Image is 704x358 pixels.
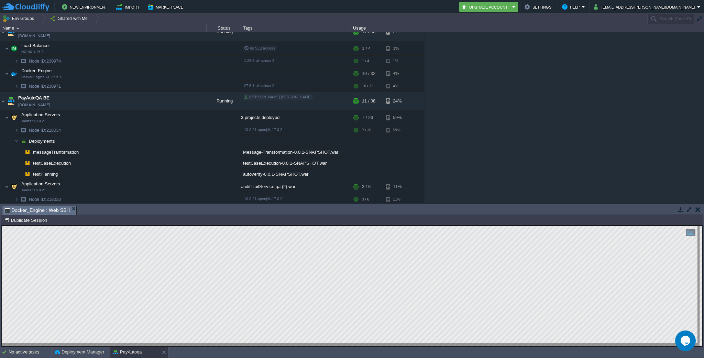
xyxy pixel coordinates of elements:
iframe: chat widget [675,330,697,351]
a: Load BalancerNGINX 1.26.3 [21,43,51,48]
button: Env Groups [2,14,36,23]
a: Application ServersTomcat 10.0.21 [21,112,61,117]
div: Running [207,92,241,110]
img: AMDAwAAAACH5BAEAAAAALAAAAAABAAEAAAICRAEAOw== [14,136,19,147]
span: no SLB access [244,46,275,50]
button: Import [116,3,142,11]
a: [DOMAIN_NAME] [18,32,50,39]
span: Node ID: [29,58,46,64]
img: AMDAwAAAACH5BAEAAAAALAAAAAABAAEAAAICRAEAOw== [14,56,19,66]
a: Node ID:230971 [28,83,62,89]
a: Node ID:218033 [28,196,62,202]
div: 10 / 32 [362,81,373,91]
a: testCaseExecution [32,160,72,166]
div: No active tasks [9,347,52,358]
span: 230974 [28,58,62,64]
button: Upgrade Account [461,3,510,11]
button: [EMAIL_ADDRESS][PERSON_NAME][DOMAIN_NAME] [594,3,697,11]
div: 3 projects deployed [241,111,351,124]
div: Status [207,24,241,32]
div: 3 / 6 [362,180,371,194]
div: 1 / 4 [362,42,371,55]
span: Docker_Engine [21,68,53,74]
button: Shared with Me [50,14,90,23]
div: auditTrailService-qa (2).war [241,180,351,194]
div: 59% [386,111,408,124]
img: AMDAwAAAACH5BAEAAAAALAAAAAABAAEAAAICRAEAOw== [19,158,23,169]
a: messageTranformation [32,149,80,155]
span: Node ID: [29,128,46,133]
button: Settings [525,3,553,11]
img: AMDAwAAAACH5BAEAAAAALAAAAAABAAEAAAICRAEAOw== [9,111,19,124]
span: 218033 [28,196,62,202]
span: 218034 [28,127,62,133]
a: PayAutoQA-BE [18,95,49,101]
div: 1% [386,42,408,55]
a: Docker_EngineDocker Engine CE 27.5.1 [21,68,53,73]
div: 1 / 4 [362,56,369,66]
a: Application ServersTomcat 10.0.21 [21,181,61,186]
img: AMDAwAAAACH5BAEAAAAALAAAAAABAAEAAAICRAEAOw== [23,169,32,180]
img: AMDAwAAAACH5BAEAAAAALAAAAAABAAEAAAICRAEAOw== [19,56,28,66]
span: Load Balancer [21,43,51,48]
div: 4% [386,81,408,91]
span: Tomcat 10.0.21 [21,188,46,192]
img: AMDAwAAAACH5BAEAAAAALAAAAAABAAEAAAICRAEAOw== [19,169,23,180]
div: autoverify-0.0.1-SNAPSHOT.war [241,169,351,180]
div: 2% [386,23,408,41]
img: AMDAwAAAACH5BAEAAAAALAAAAAABAAEAAAICRAEAOw== [6,92,16,110]
span: Node ID: [29,84,46,89]
div: 7 / 26 [362,125,371,135]
div: 59% [386,125,408,135]
img: AMDAwAAAACH5BAEAAAAALAAAAAABAAEAAAICRAEAOw== [19,136,28,147]
img: AMDAwAAAACH5BAEAAAAALAAAAAABAAEAAAICRAEAOw== [9,67,19,80]
span: Node ID: [29,197,46,202]
img: AMDAwAAAACH5BAEAAAAALAAAAAABAAEAAAICRAEAOw== [9,180,19,194]
a: testPlanning [32,171,59,177]
img: AMDAwAAAACH5BAEAAAAALAAAAAABAAEAAAICRAEAOw== [0,92,6,110]
span: Application Servers [21,181,61,187]
span: Docker Engine CE 27.5.1 [21,75,62,79]
img: AMDAwAAAACH5BAEAAAAALAAAAAABAAEAAAICRAEAOw== [0,23,6,41]
div: 4% [386,67,408,80]
span: 10.0.21-openjdk-17.0.2 [244,128,282,132]
img: AMDAwAAAACH5BAEAAAAALAAAAAABAAEAAAICRAEAOw== [19,81,28,91]
img: AMDAwAAAACH5BAEAAAAALAAAAAABAAEAAAICRAEAOw== [19,147,23,158]
img: AMDAwAAAACH5BAEAAAAALAAAAAABAAEAAAICRAEAOw== [9,42,19,55]
button: Duplicate Session [4,217,49,223]
div: 3 / 6 [362,194,369,205]
div: Message-Transformation-0.0.1-SNAPSHOT.war [241,147,351,158]
div: 11 / 38 [362,92,375,110]
div: 11 / 36 [362,23,375,41]
div: 1% [386,56,408,66]
span: 27.5.1-almalinux-9 [244,84,274,88]
span: Deployments [28,138,56,144]
img: AMDAwAAAACH5BAEAAAAALAAAAAABAAEAAAICRAEAOw== [14,194,19,205]
span: NGINX 1.26.3 [21,50,44,54]
button: PayAutoqa [113,349,142,356]
span: 10.0.21-openjdk-17.0.2 [244,197,282,201]
div: 11% [386,194,408,205]
div: 7 / 26 [362,111,373,124]
div: Running [207,23,241,41]
a: Node ID:218034 [28,127,62,133]
div: Usage [351,24,424,32]
div: Name [1,24,206,32]
span: Docker_Engine : Web SSH [4,206,70,215]
img: AMDAwAAAACH5BAEAAAAALAAAAAABAAEAAAICRAEAOw== [5,67,9,80]
img: AMDAwAAAACH5BAEAAAAALAAAAAABAAEAAAICRAEAOw== [5,111,9,124]
button: Deployment Manager [55,349,104,356]
img: AMDAwAAAACH5BAEAAAAALAAAAAABAAEAAAICRAEAOw== [23,158,32,169]
div: testCaseExecution-0.0.1-SNAPSHOT.war [241,158,351,169]
button: Help [562,3,582,11]
img: AMDAwAAAACH5BAEAAAAALAAAAAABAAEAAAICRAEAOw== [6,23,16,41]
div: 11% [386,180,408,194]
img: AMDAwAAAACH5BAEAAAAALAAAAAABAAEAAAICRAEAOw== [23,147,32,158]
a: [DOMAIN_NAME] [18,101,50,108]
span: 1.26.3-almalinux-9 [244,58,274,63]
img: AMDAwAAAACH5BAEAAAAALAAAAAABAAEAAAICRAEAOw== [14,81,19,91]
div: Tags [241,24,351,32]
